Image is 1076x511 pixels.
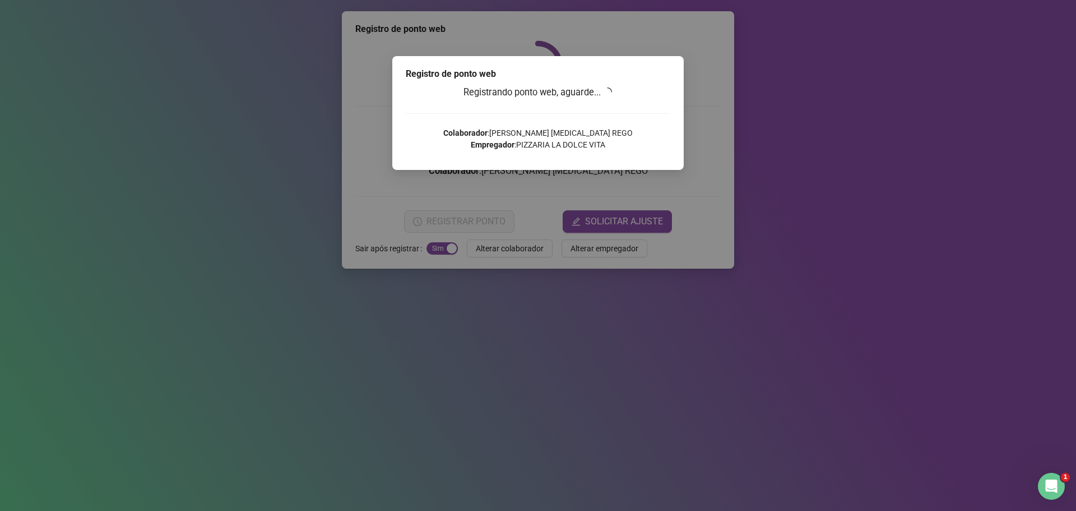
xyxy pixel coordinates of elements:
[471,140,514,149] strong: Empregador
[406,67,670,81] div: Registro de ponto web
[443,128,488,137] strong: Colaborador
[406,85,670,100] h3: Registrando ponto web, aguarde...
[1038,473,1065,500] iframe: Intercom live chat
[602,86,613,97] span: loading
[406,127,670,151] p: : [PERSON_NAME] [MEDICAL_DATA] REGO : PIZZARIA LA DOLCE VITA
[1061,473,1070,482] span: 1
